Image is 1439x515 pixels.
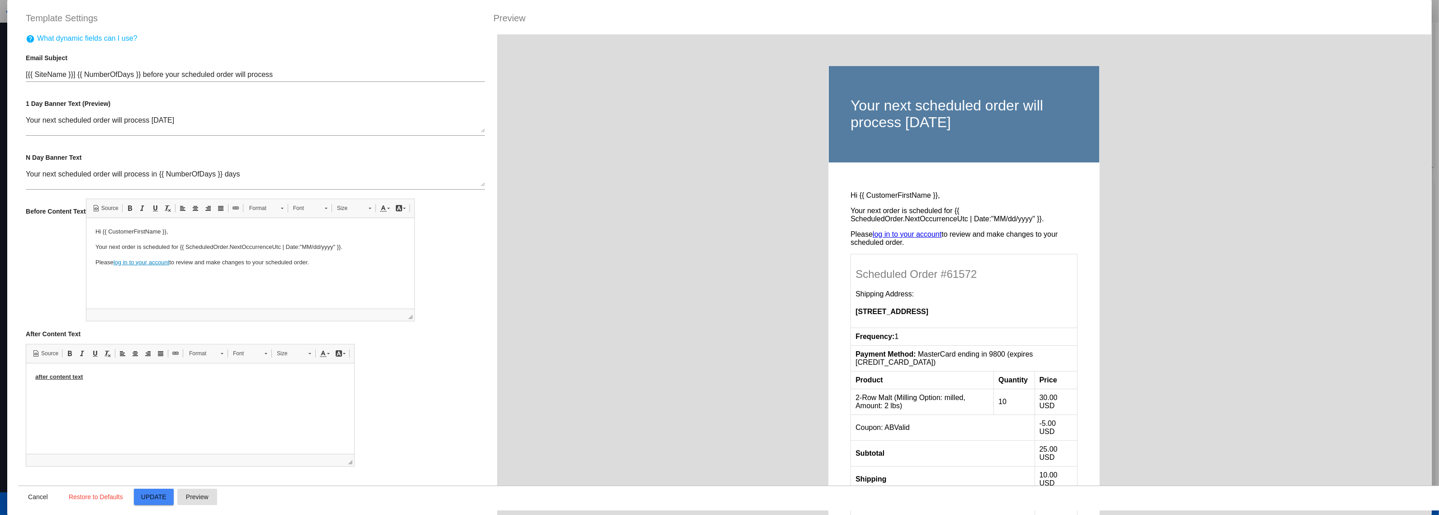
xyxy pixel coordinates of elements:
p: Your next order is scheduled for {{ ScheduledOrder.NextOccurrenceUtc | Date:"MM/dd/yyyy" }}. [9,24,319,34]
span: Restore to Defaults [69,493,123,501]
span: Cancel [28,493,48,501]
div: Preview [486,11,1421,25]
strong: after content text [9,10,57,17]
p: Hi {{ CustomerFirstName }}, [9,9,319,19]
span: Update [141,493,166,501]
button: Close dialog [18,489,58,505]
button: Update [134,489,174,505]
span: Preview [186,493,209,501]
p: Please to review and make changes to your scheduled order. [9,40,319,49]
button: Restore to Defaults [62,489,130,505]
a: log in to your account [27,41,83,48]
div: Template Settings [18,11,486,25]
button: Preview [177,489,217,505]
